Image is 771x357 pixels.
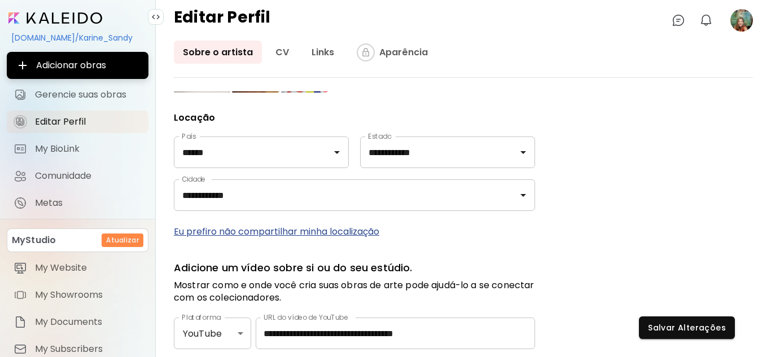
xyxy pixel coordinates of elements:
p: MyStudio [12,233,56,247]
a: Comunidade iconComunidade [7,165,148,187]
img: Gerencie suas obras icon [14,88,27,102]
span: My Showrooms [35,289,142,301]
a: Sobre o artista [174,41,262,64]
span: Gerencie suas obras [35,89,142,100]
img: Comunidade icon [14,169,27,183]
p: Locação [174,113,535,123]
div: YouTube [174,318,240,349]
a: Gerencie suas obras iconGerencie suas obras [7,83,148,106]
img: item [14,288,27,302]
span: Salvar Alterações [648,322,726,334]
span: My Website [35,262,142,274]
button: Open [329,144,345,160]
button: Open [515,144,531,160]
a: Links [303,41,343,64]
p: Adicione um vídeo sobre si ou do seu estúdio. [174,261,535,275]
img: item [14,315,27,329]
a: CV [266,41,298,64]
span: Metas [35,197,142,209]
h6: Atualizar [106,235,139,245]
a: completeMetas iconMetas [7,192,148,214]
a: iconcompleteAparência [348,41,437,64]
button: Open [515,187,531,203]
p: Mostrar como e onde você cria suas obras de arte pode ajudá-lo a se conectar com os colecionadores. [174,279,535,304]
img: item [14,342,27,356]
img: chatIcon [672,14,685,27]
a: itemMy Showrooms [7,284,148,306]
span: Adicionar obras [16,59,139,72]
img: My BioLink icon [14,142,27,156]
a: iconcompleteEditar Perfil [7,111,148,133]
button: bellIcon [696,11,716,30]
p: Eu prefiro não compartilhar minha localização [174,224,535,239]
div: [DOMAIN_NAME]/Karine_Sandy [7,28,148,47]
a: completeMy BioLink iconMy BioLink [7,138,148,160]
span: Editar Perfil [35,116,142,127]
a: itemMy Documents [7,311,148,333]
span: My Documents [35,316,142,328]
img: item [14,261,27,275]
img: Metas icon [14,196,27,210]
span: My BioLink [35,143,142,155]
span: Comunidade [35,170,142,182]
button: Adicionar obras [7,52,148,79]
h4: Editar Perfil [174,9,271,32]
span: My Subscribers [35,343,142,355]
img: collapse [151,12,160,21]
img: bellIcon [699,14,713,27]
button: Salvar Alterações [639,316,735,339]
a: itemMy Website [7,257,148,279]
